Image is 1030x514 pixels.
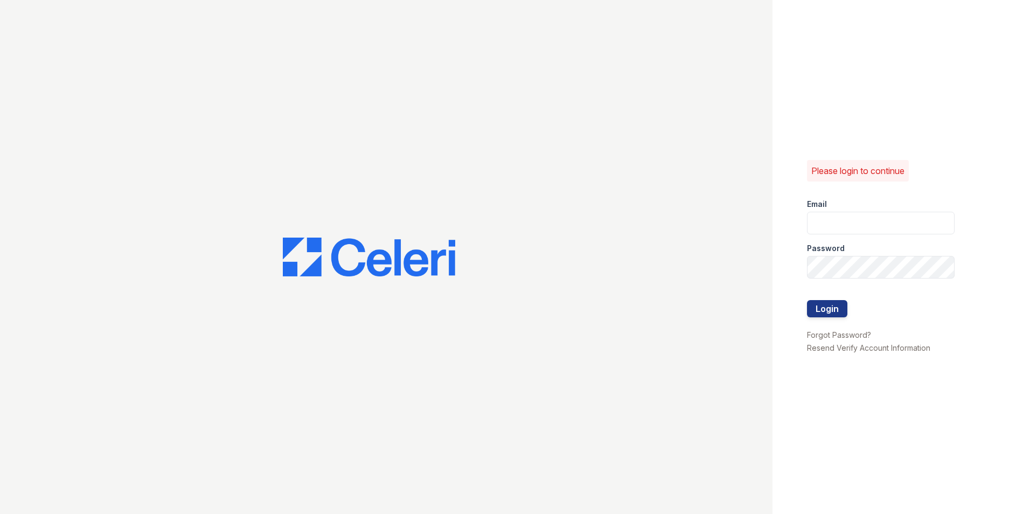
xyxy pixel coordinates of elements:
button: Login [807,300,847,317]
a: Forgot Password? [807,330,871,339]
label: Password [807,243,845,254]
label: Email [807,199,827,210]
a: Resend Verify Account Information [807,343,930,352]
p: Please login to continue [811,164,904,177]
img: CE_Logo_Blue-a8612792a0a2168367f1c8372b55b34899dd931a85d93a1a3d3e32e68fde9ad4.png [283,238,455,276]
